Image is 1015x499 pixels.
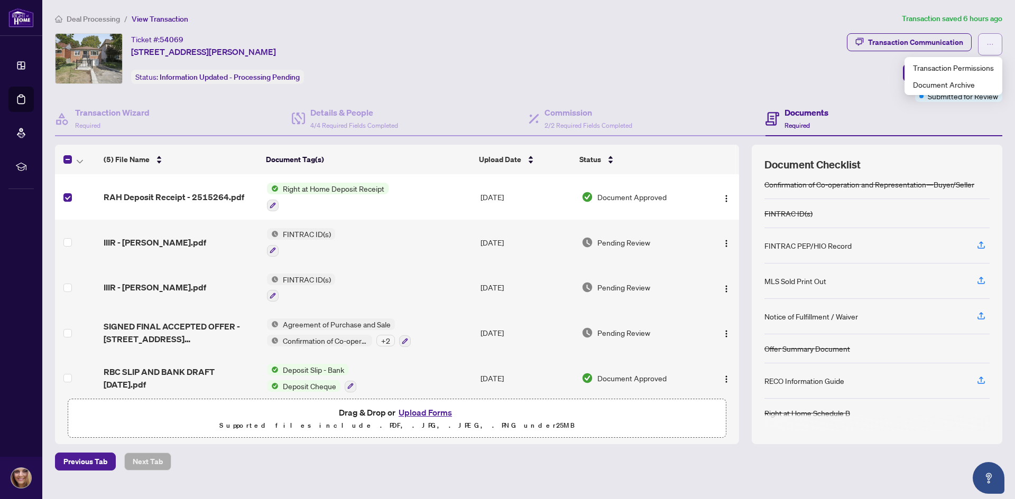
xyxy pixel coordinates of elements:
span: FINTRAC ID(s) [279,274,335,285]
span: RAH Deposit Receipt - 2515264.pdf [104,191,244,203]
span: Drag & Drop or [339,406,455,419]
button: Upload Forms [395,406,455,419]
span: Drag & Drop orUpload FormsSupported files include .PDF, .JPG, .JPEG, .PNG under25MB [68,399,726,438]
button: Status IconFINTRAC ID(s) [267,274,335,302]
img: Status Icon [267,364,279,375]
img: Logo [722,285,731,293]
li: / [124,13,127,25]
div: Status: [131,70,304,84]
img: Status Icon [267,318,279,330]
button: Status IconFINTRAC ID(s) [267,228,335,257]
span: Deal Processing [67,14,120,24]
span: Transaction Permissions [913,62,994,73]
div: Offer Summary Document [764,343,850,354]
img: Document Status [582,281,593,293]
span: Document Approved [597,191,667,203]
div: FINTRAC PEP/HIO Record [764,240,852,251]
span: RBC SLIP AND BANK DRAFT [DATE].pdf [104,365,259,391]
span: Agreement of Purchase and Sale [279,318,395,330]
span: Upload Date [479,154,521,165]
img: Document Status [582,237,593,248]
img: Logo [722,375,731,383]
span: View Transaction [132,14,188,24]
img: Status Icon [267,228,279,240]
th: Upload Date [475,145,575,174]
button: Logo [718,370,735,387]
span: Document Checklist [764,157,861,172]
td: [DATE] [476,220,577,265]
img: logo [8,8,34,27]
img: Document Status [582,191,593,203]
button: Transaction Communication [847,33,972,51]
td: [DATE] [476,355,577,401]
span: Information Updated - Processing Pending [160,72,300,82]
th: (5) File Name [99,145,262,174]
span: Pending Review [597,237,650,248]
span: home [55,15,62,23]
button: Status IconAgreement of Purchase and SaleStatus IconConfirmation of Co-operation and Representati... [267,318,411,347]
td: [DATE] [476,310,577,355]
div: Ticket #: [131,33,183,45]
span: Document Archive [913,79,994,90]
img: Document Status [582,372,593,384]
img: Status Icon [267,335,279,346]
button: Previous Tab [55,453,116,470]
img: Status Icon [267,380,279,392]
img: Logo [722,239,731,248]
span: SIGNED FINAL ACCEPTED OFFER - [STREET_ADDRESS][PERSON_NAME]pdf [104,320,259,345]
div: MLS Sold Print Out [764,275,826,287]
span: Confirmation of Co-operation and Representation—Buyer/Seller [279,335,372,346]
span: FINTRAC ID(s) [279,228,335,240]
button: Logo [718,279,735,296]
button: Open asap [973,462,1004,494]
span: Right at Home Deposit Receipt [279,183,389,194]
h4: Transaction Wizard [75,106,150,119]
h4: Details & People [310,106,398,119]
span: 54069 [160,35,183,44]
span: Submitted for Review [928,90,998,102]
p: Supported files include .PDF, .JPG, .JPEG, .PNG under 25 MB [75,419,719,432]
span: 4/4 Required Fields Completed [310,121,398,129]
span: (5) File Name [104,154,150,165]
img: Status Icon [267,274,279,285]
td: [DATE] [476,265,577,310]
span: Required [785,121,810,129]
img: Logo [722,329,731,338]
span: Deposit Cheque [279,380,340,392]
span: [STREET_ADDRESS][PERSON_NAME] [131,45,276,58]
span: Deposit Slip - Bank [279,364,348,375]
article: Transaction saved 6 hours ago [902,13,1002,25]
img: Document Status [582,327,593,338]
th: Status [575,145,700,174]
h4: Commission [545,106,632,119]
span: Status [579,154,601,165]
img: Logo [722,194,731,203]
img: Status Icon [267,183,279,194]
div: Transaction Communication [868,34,963,51]
button: Status IconRight at Home Deposit Receipt [267,183,389,211]
div: Notice of Fulfillment / Waiver [764,310,858,322]
span: Pending Review [597,281,650,293]
span: ellipsis [986,41,994,48]
img: IMG-C12402606_1.jpg [56,34,122,83]
span: Document Approved [597,372,667,384]
span: Previous Tab [63,453,107,470]
div: Confirmation of Co-operation and Representation—Buyer/Seller [764,178,974,190]
span: Pending Review [597,327,650,338]
button: Logo [718,234,735,251]
div: + 2 [376,335,395,346]
span: IIIR - [PERSON_NAME].pdf [104,281,206,294]
span: 2/2 Required Fields Completed [545,121,632,129]
button: Update for Admin Review [903,64,1002,82]
button: Next Tab [124,453,171,470]
th: Document Tag(s) [262,145,475,174]
span: Required [75,121,100,129]
div: RECO Information Guide [764,375,844,387]
td: [DATE] [476,174,577,220]
div: FINTRAC ID(s) [764,208,813,219]
h4: Documents [785,106,828,119]
img: Profile Icon [11,468,31,488]
button: Logo [718,324,735,341]
span: IIIR - [PERSON_NAME].pdf [104,236,206,249]
div: Right at Home Schedule B [764,407,850,419]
